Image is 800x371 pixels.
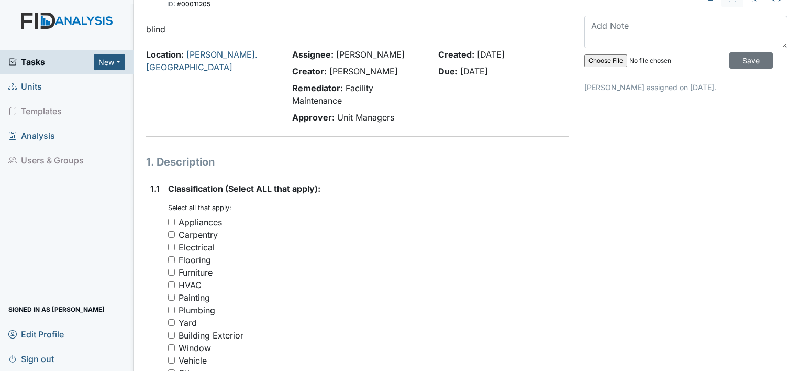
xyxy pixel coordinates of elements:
div: HVAC [179,279,202,291]
strong: Assignee: [292,49,334,60]
input: Plumbing [168,307,175,313]
p: [PERSON_NAME] assigned on [DATE]. [584,82,787,93]
p: blind [146,23,569,36]
input: Window [168,344,175,351]
span: [DATE] [460,66,488,77]
div: Vehicle [179,354,207,367]
strong: Due: [438,66,458,77]
span: [PERSON_NAME] [336,49,405,60]
strong: Remediator: [292,83,343,93]
div: Painting [179,291,210,304]
span: Edit Profile [8,326,64,342]
span: Analysis [8,128,55,144]
a: [PERSON_NAME]. [GEOGRAPHIC_DATA] [146,49,258,72]
strong: Creator: [292,66,327,77]
span: Signed in as [PERSON_NAME] [8,301,105,318]
h1: 1. Description [146,154,569,170]
span: [PERSON_NAME] [329,66,398,77]
span: Units [8,79,42,95]
input: Flooring [168,256,175,263]
input: Appliances [168,219,175,225]
input: Yard [168,319,175,326]
input: Painting [168,294,175,301]
button: New [94,54,125,70]
strong: Approver: [292,112,335,123]
div: Flooring [179,254,211,266]
div: Carpentry [179,228,218,241]
div: Window [179,342,211,354]
small: Select all that apply: [168,204,231,212]
input: Furniture [168,269,175,276]
input: Save [729,52,773,69]
strong: Created: [438,49,474,60]
input: Electrical [168,244,175,250]
label: 1.1 [150,182,160,195]
input: Vehicle [168,357,175,364]
div: Building Exterior [179,329,243,342]
span: Sign out [8,351,54,367]
div: Electrical [179,241,215,254]
div: Plumbing [179,304,215,317]
div: Yard [179,317,197,329]
div: Appliances [179,216,222,228]
input: Carpentry [168,231,175,238]
span: Unit Managers [337,112,394,123]
input: Building Exterior [168,332,175,339]
span: [DATE] [477,49,505,60]
div: Furniture [179,266,213,279]
strong: Location: [146,49,184,60]
input: HVAC [168,281,175,288]
a: Tasks [8,56,94,68]
span: Classification (Select ALL that apply): [168,183,320,194]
